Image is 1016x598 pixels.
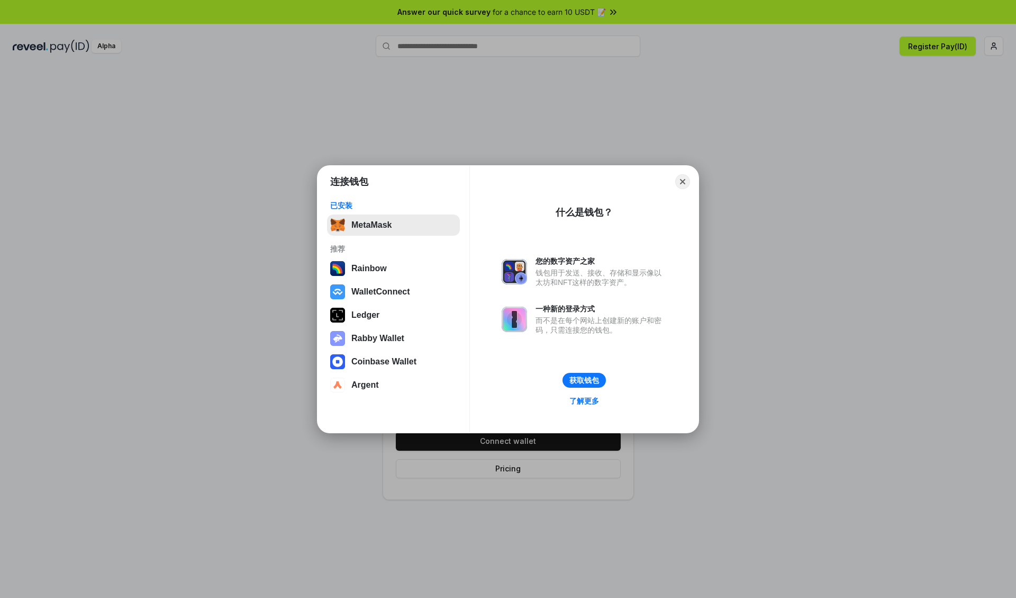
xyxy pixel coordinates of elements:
[351,380,379,390] div: Argent
[556,206,613,219] div: 什么是钱包？
[502,307,527,332] img: svg+xml,%3Csvg%20xmlns%3D%22http%3A%2F%2Fwww.w3.org%2F2000%2Fsvg%22%20fill%3D%22none%22%20viewBox...
[330,378,345,392] img: svg+xml,%3Csvg%20width%3D%2228%22%20height%3D%2228%22%20viewBox%3D%220%200%2028%2028%22%20fill%3D...
[351,287,410,297] div: WalletConnect
[330,244,457,254] div: 推荐
[330,284,345,299] img: svg+xml,%3Csvg%20width%3D%2228%22%20height%3D%2228%22%20viewBox%3D%220%200%2028%2028%22%20fill%3D...
[327,215,460,236] button: MetaMask
[563,373,606,388] button: 获取钱包
[536,256,667,266] div: 您的数字资产之家
[330,354,345,369] img: svg+xml,%3Csvg%20width%3D%2228%22%20height%3D%2228%22%20viewBox%3D%220%200%2028%2028%22%20fill%3D...
[502,259,527,284] img: svg+xml,%3Csvg%20xmlns%3D%22http%3A%2F%2Fwww.w3.org%2F2000%2Fsvg%22%20fill%3D%22none%22%20viewBox...
[563,394,605,408] a: 了解更多
[330,218,345,233] img: svg+xml,%3Csvg%20fill%3D%22none%22%20height%3D%2233%22%20viewBox%3D%220%200%2035%2033%22%20width%...
[569,396,599,406] div: 了解更多
[330,331,345,346] img: svg+xml,%3Csvg%20xmlns%3D%22http%3A%2F%2Fwww.w3.org%2F2000%2Fsvg%22%20fill%3D%22none%22%20viewBox...
[536,304,667,314] div: 一种新的登录方式
[330,261,345,276] img: svg+xml,%3Csvg%20width%3D%22120%22%20height%3D%22120%22%20viewBox%3D%220%200%20120%20120%22%20fil...
[536,268,667,287] div: 钱包用于发送、接收、存储和显示像以太坊和NFT这样的数字资产。
[327,305,460,326] button: Ledger
[327,374,460,396] button: Argent
[327,258,460,279] button: Rainbow
[569,376,599,385] div: 获取钱包
[351,264,387,273] div: Rainbow
[330,175,368,188] h1: 连接钱包
[330,201,457,210] div: 已安装
[351,357,416,367] div: Coinbase Wallet
[327,281,460,302] button: WalletConnect
[536,316,667,335] div: 而不是在每个网站上创建新的账户和密码，只需连接您的钱包。
[351,310,379,320] div: Ledger
[351,220,392,230] div: MetaMask
[351,334,404,343] div: Rabby Wallet
[330,308,345,323] img: svg+xml,%3Csvg%20xmlns%3D%22http%3A%2F%2Fwww.w3.org%2F2000%2Fsvg%22%20width%3D%2228%22%20height%3...
[675,174,690,189] button: Close
[327,351,460,372] button: Coinbase Wallet
[327,328,460,349] button: Rabby Wallet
